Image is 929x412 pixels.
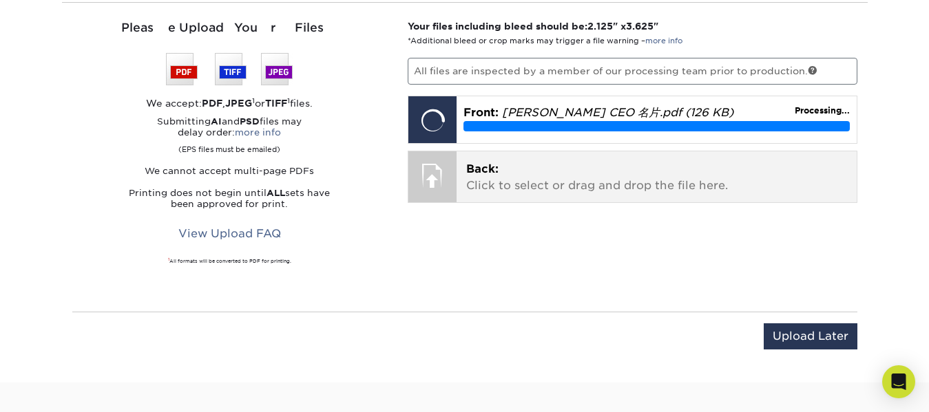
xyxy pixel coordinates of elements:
[587,21,613,32] span: 2.125
[502,106,733,119] em: [PERSON_NAME] CEO 名片.pdf (126 KB)
[466,162,499,175] span: Back:
[72,166,388,177] p: We cannot accept multi-page PDFs
[235,127,281,138] a: more info
[645,36,682,45] a: more info
[168,257,169,261] sup: 1
[72,96,388,110] div: We accept: , or files.
[764,323,857,349] input: Upload Later
[408,36,682,45] small: *Additional bleed or crop marks may trigger a file warning –
[178,138,280,155] small: (EPS files must be emailed)
[626,21,654,32] span: 3.625
[202,98,222,109] strong: PDF
[466,161,847,194] p: Click to select or drag and drop the file here.
[287,96,290,105] sup: 1
[408,58,857,84] p: All files are inspected by a member of our processing team prior to production.
[72,116,388,155] p: Submitting and files may delay order:
[267,188,285,198] strong: ALL
[211,116,222,127] strong: AI
[408,21,658,32] strong: Your files including bleed should be: " x "
[72,258,388,265] div: All formats will be converted to PDF for printing.
[265,98,287,109] strong: TIFF
[240,116,260,127] strong: PSD
[166,53,293,85] img: We accept: PSD, TIFF, or JPEG (JPG)
[72,188,388,210] p: Printing does not begin until sets have been approved for print.
[169,221,290,247] a: View Upload FAQ
[882,365,915,398] div: Open Intercom Messenger
[72,19,388,37] div: Please Upload Your Files
[252,96,255,105] sup: 1
[225,98,252,109] strong: JPEG
[463,106,499,119] span: Front:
